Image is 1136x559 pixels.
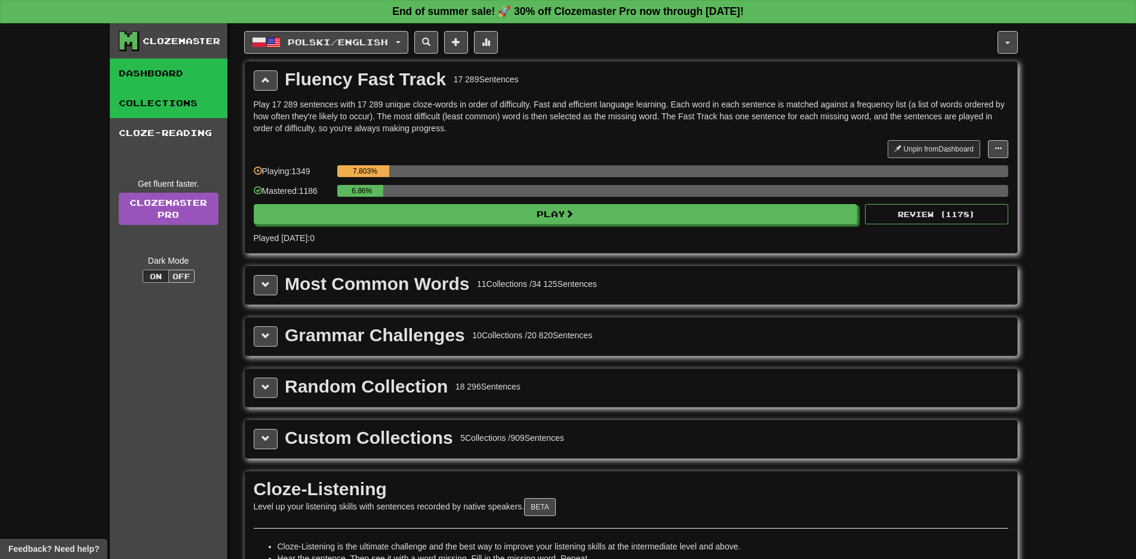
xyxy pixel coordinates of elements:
a: Collections [110,88,227,118]
div: Dark Mode [119,255,218,267]
span: Open feedback widget [8,543,99,555]
p: Play 17 289 sentences with 17 289 unique cloze-words in order of difficulty. Fast and efficient l... [254,98,1008,134]
div: 7.803% [341,165,389,177]
div: Custom Collections [285,429,453,447]
div: 18 296 Sentences [455,381,521,393]
button: Add sentence to collection [444,31,468,54]
button: More stats [474,31,498,54]
li: Cloze-Listening is the ultimate challenge and the best way to improve your listening skills at th... [278,541,1008,552]
div: Most Common Words [285,275,469,293]
a: Cloze-Reading [110,118,227,148]
span: Played [DATE]: 0 [254,233,315,243]
button: Search sentences [414,31,438,54]
button: On [143,270,169,283]
p: Level up your listening skills with sentences recorded by native speakers. [254,498,1008,516]
div: Grammar Challenges [285,326,465,344]
button: Off [168,270,195,283]
button: Polski/English [244,31,408,54]
button: Play [254,204,858,224]
div: Mastered: 1186 [254,185,331,205]
div: 11 Collections / 34 125 Sentences [477,278,597,290]
button: BETA [524,498,555,516]
div: Get fluent faster. [119,178,218,190]
div: Playing: 1349 [254,165,331,185]
span: Polski / English [288,37,388,47]
div: Fluency Fast Track [285,70,446,88]
a: ClozemasterPro [119,193,218,225]
button: Review (1178) [865,204,1008,224]
div: Cloze-Listening [254,480,1008,498]
button: Unpin fromDashboard [888,140,980,158]
div: Clozemaster [143,35,220,47]
a: Dashboard [110,58,227,88]
div: 6.86% [341,185,383,197]
div: 17 289 Sentences [454,73,519,85]
div: Random Collection [285,378,448,396]
strong: End of summer sale! 🚀 30% off Clozemaster Pro now through [DATE]! [392,5,744,17]
div: 10 Collections / 20 820 Sentences [472,329,592,341]
div: 5 Collections / 909 Sentences [460,432,564,444]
